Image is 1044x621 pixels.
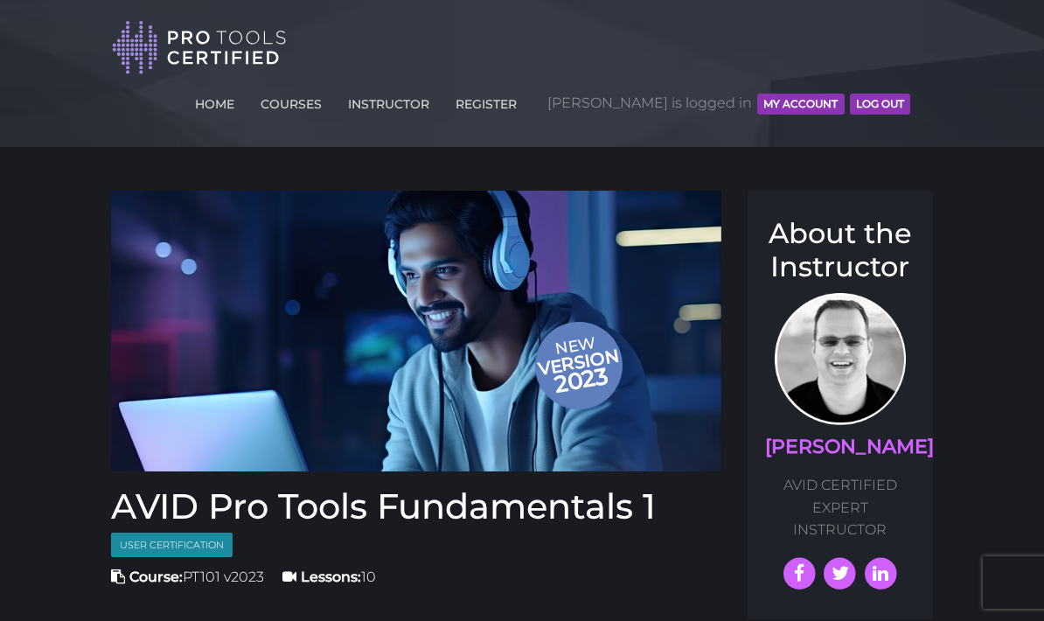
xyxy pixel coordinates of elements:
span: New [534,332,627,401]
h1: AVID Pro Tools Fundamentals 1 [111,489,721,524]
img: AVID Expert Instructor, Professor Scott Beckett profile photo [775,293,906,425]
strong: Course: [129,569,183,585]
h3: About the Instructor [765,217,916,284]
a: COURSES [256,87,326,115]
img: Pro Tools Certified Logo [112,19,287,76]
strong: Lessons: [301,569,361,585]
a: Newversion 2023 [111,191,721,471]
button: Log Out [850,94,910,115]
a: INSTRUCTOR [344,87,434,115]
span: version [534,350,622,373]
span: 2023 [536,359,627,401]
span: 10 [282,569,376,585]
a: REGISTER [451,87,521,115]
span: [PERSON_NAME] is logged in [547,77,910,129]
button: MY ACCOUNT [757,94,844,115]
a: [PERSON_NAME] [765,435,934,458]
img: Pro tools certified Fundamentals 1 Course cover [111,191,721,471]
span: PT101 v2023 [111,569,264,585]
p: AVID CERTIFIED EXPERT INSTRUCTOR [765,474,916,541]
a: HOME [191,87,239,115]
span: User Certification [111,533,233,558]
